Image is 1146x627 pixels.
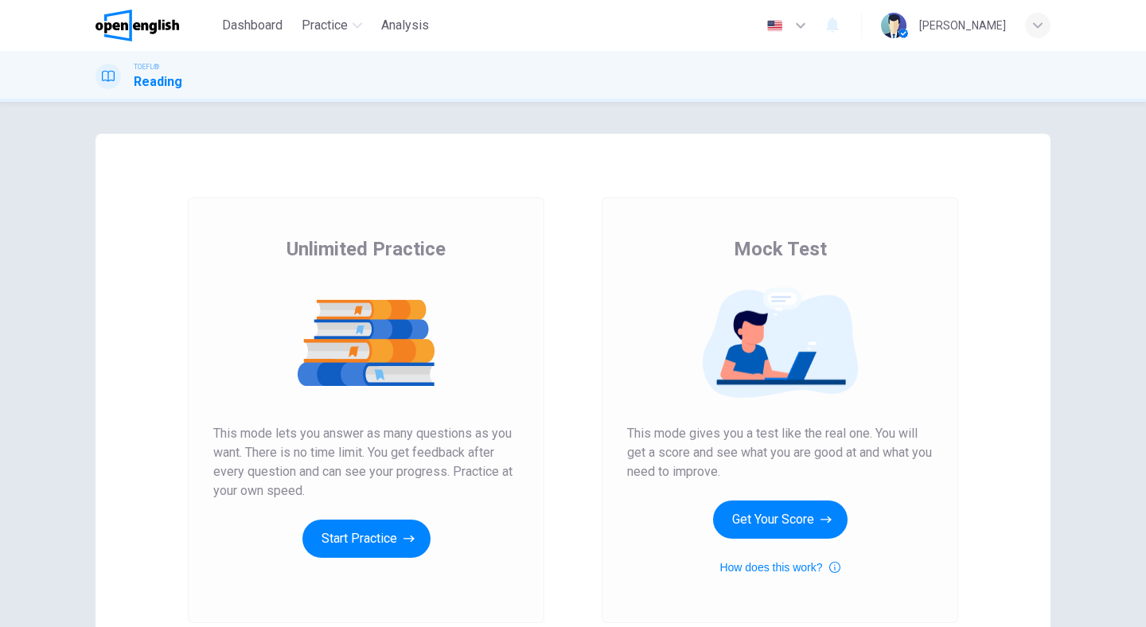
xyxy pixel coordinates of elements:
div: [PERSON_NAME] [919,16,1006,35]
button: How does this work? [719,558,840,577]
button: Start Practice [302,520,431,558]
button: Dashboard [216,11,289,40]
span: TOEFL® [134,61,159,72]
span: Mock Test [734,236,827,262]
span: This mode gives you a test like the real one. You will get a score and see what you are good at a... [627,424,933,481]
img: Profile picture [881,13,906,38]
img: OpenEnglish logo [95,10,179,41]
span: Practice [302,16,348,35]
h1: Reading [134,72,182,92]
span: This mode lets you answer as many questions as you want. There is no time limit. You get feedback... [213,424,519,500]
button: Get Your Score [713,500,848,539]
img: en [765,20,785,32]
a: OpenEnglish logo [95,10,216,41]
span: Dashboard [222,16,283,35]
span: Analysis [381,16,429,35]
button: Practice [295,11,368,40]
button: Analysis [375,11,435,40]
span: Unlimited Practice [286,236,446,262]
